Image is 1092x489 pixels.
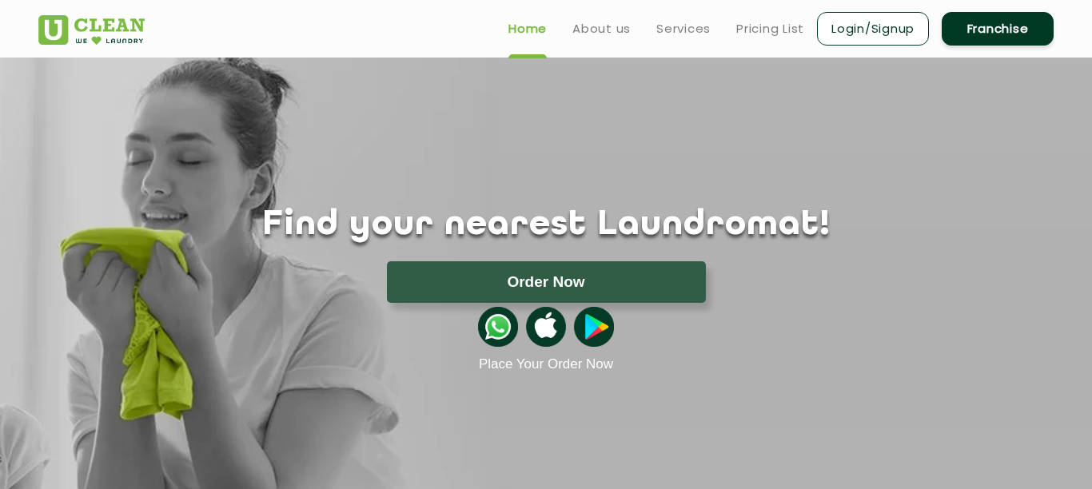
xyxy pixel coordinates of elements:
[26,205,1066,245] h1: Find your nearest Laundromat!
[736,19,804,38] a: Pricing List
[478,307,518,347] img: whatsappicon.png
[656,19,711,38] a: Services
[479,356,613,372] a: Place Your Order Now
[942,12,1054,46] a: Franchise
[572,19,631,38] a: About us
[817,12,929,46] a: Login/Signup
[38,15,145,45] img: UClean Laundry and Dry Cleaning
[574,307,614,347] img: playstoreicon.png
[387,261,706,303] button: Order Now
[508,19,547,38] a: Home
[526,307,566,347] img: apple-icon.png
